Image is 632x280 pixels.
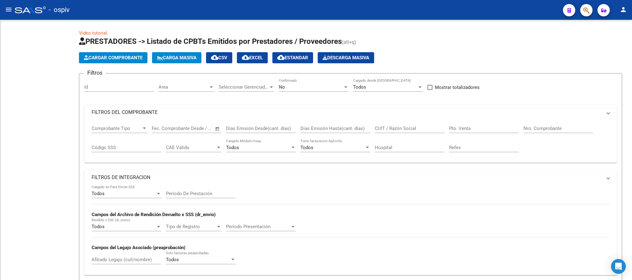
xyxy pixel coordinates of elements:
span: Comprobante Tipo [92,126,142,131]
mat-icon: cloud_download [277,54,285,61]
span: Todos [353,84,366,90]
span: (alt+q) [342,39,356,45]
mat-icon: cloud_download [211,54,218,61]
span: Todos [300,145,313,150]
span: Todos [92,224,105,229]
button: CSV [206,52,232,63]
div: FILTROS DE INTEGRACION [84,185,617,275]
span: Estandar [277,55,308,61]
mat-expansion-panel-header: FILTROS DEL COMPROBANTE [84,105,617,120]
button: Open calendar [214,125,221,132]
h3: Filtros [84,69,105,77]
span: No [279,84,285,90]
div: Open Intercom Messenger [611,259,626,274]
button: Cargar Comprobante [79,52,147,63]
button: Descarga Masiva [318,52,374,63]
span: Area [159,84,209,90]
span: CAE Válido [166,145,216,150]
span: EXCEL [242,55,263,61]
div: FILTROS DEL COMPROBANTE [84,120,617,163]
strong: Campos del Archivo de Rendición Devuelto x SSS (dr_envio) [92,212,216,217]
span: CSV [211,55,227,61]
span: Tipo de Registro [166,224,216,229]
strong: Campos del Legajo Asociado (preaprobación) [92,245,185,250]
mat-expansion-panel-header: FILTROS DE INTEGRACION [84,170,617,185]
mat-icon: menu [5,6,12,13]
span: Período Presentación [226,224,290,229]
mat-panel-title: FILTROS DEL COMPROBANTE [92,109,602,116]
span: Todos [226,145,239,150]
button: EXCEL [237,52,268,63]
input: Fecha inicio [152,126,177,131]
span: PRESTADORES -> Listado de CPBTs Emitidos por Prestadores / Proveedores [79,37,342,46]
button: Carga Masiva [152,52,201,63]
span: Mostrar totalizadores [435,84,480,91]
span: Seleccionar Gerenciador [219,84,269,90]
mat-icon: person [620,6,627,13]
span: - ospiv [49,3,70,17]
span: Descarga Masiva [323,55,369,61]
a: Video tutorial [79,30,107,36]
span: Cargar Comprobante [84,55,143,61]
app-download-masive: Descarga masiva de comprobantes (adjuntos) [318,52,374,63]
span: Todos [166,257,179,262]
span: Todos [92,191,105,196]
button: Estandar [272,52,313,63]
mat-panel-title: FILTROS DE INTEGRACION [92,174,602,181]
input: Fecha fin [182,126,212,131]
span: Carga Masiva [157,55,196,61]
mat-icon: cloud_download [242,54,249,61]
